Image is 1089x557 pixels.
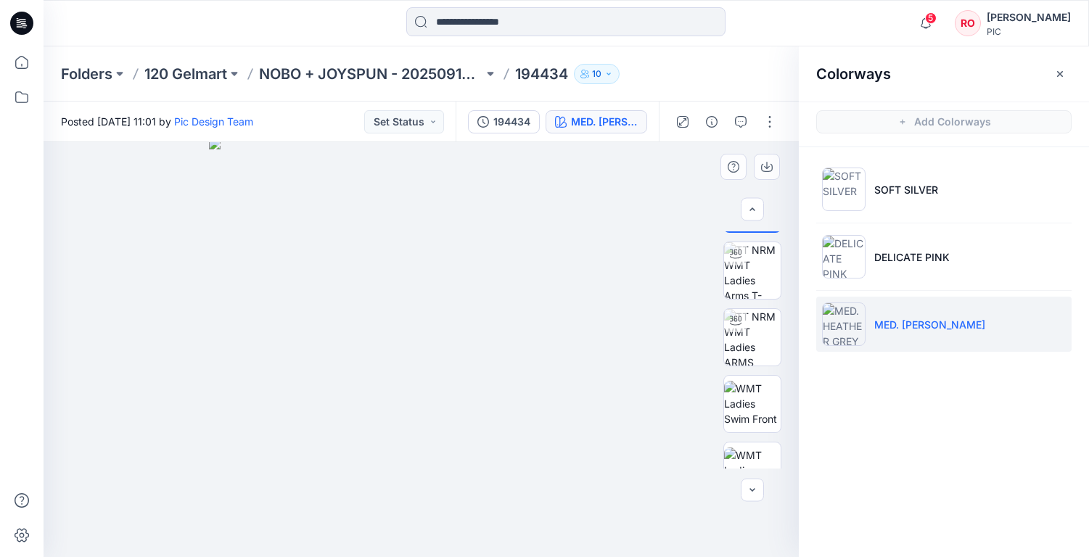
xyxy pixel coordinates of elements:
[987,26,1071,37] div: PIC
[209,138,633,557] img: eyJhbGciOiJIUzI1NiIsImtpZCI6IjAiLCJzbHQiOiJzZXMiLCJ0eXAiOiJKV1QifQ.eyJkYXRhIjp7InR5cGUiOiJzdG9yYW...
[571,114,638,130] div: MED. HEATHER GREY
[724,447,781,493] img: WMT Ladies Swim Back
[61,114,253,129] span: Posted [DATE] 11:01 by
[987,9,1071,26] div: [PERSON_NAME]
[724,242,781,299] img: TT NRM WMT Ladies Arms T-POSE
[874,317,985,332] p: MED. [PERSON_NAME]
[816,65,891,83] h2: Colorways
[822,302,866,346] img: MED. HEATHER GREY
[955,10,981,36] div: RO
[822,235,866,278] img: DELICATE PINK
[61,64,112,84] a: Folders
[700,110,723,133] button: Details
[724,381,781,426] img: WMT Ladies Swim Front
[874,182,938,197] p: SOFT SILVER
[174,115,253,128] a: Pic Design Team
[874,249,950,265] p: DELICATE PINK
[574,64,620,84] button: 10
[259,64,483,84] a: NOBO + JOYSPUN - 20250912_120_GC
[493,114,530,130] div: 194434
[546,110,647,133] button: MED. [PERSON_NAME]
[144,64,227,84] a: 120 Gelmart
[515,64,568,84] p: 194434
[822,168,866,211] img: SOFT SILVER
[468,110,540,133] button: 194434
[592,66,601,82] p: 10
[925,12,937,24] span: 5
[724,309,781,366] img: TT NRM WMT Ladies ARMS DOWN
